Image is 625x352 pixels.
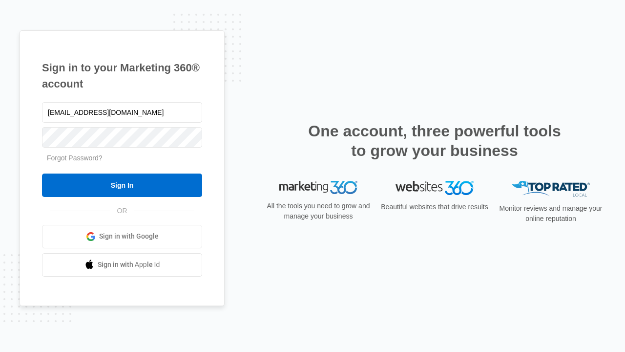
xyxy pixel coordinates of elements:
[99,231,159,242] span: Sign in with Google
[110,206,134,216] span: OR
[279,181,357,195] img: Marketing 360
[496,203,605,224] p: Monitor reviews and manage your online reputation
[98,260,160,270] span: Sign in with Apple Id
[42,225,202,248] a: Sign in with Google
[42,174,202,197] input: Sign In
[512,181,590,197] img: Top Rated Local
[42,102,202,123] input: Email
[47,154,103,162] a: Forgot Password?
[42,60,202,92] h1: Sign in to your Marketing 360® account
[380,202,489,212] p: Beautiful websites that drive results
[396,181,474,195] img: Websites 360
[264,201,373,221] p: All the tools you need to grow and manage your business
[42,253,202,277] a: Sign in with Apple Id
[305,121,564,160] h2: One account, three powerful tools to grow your business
